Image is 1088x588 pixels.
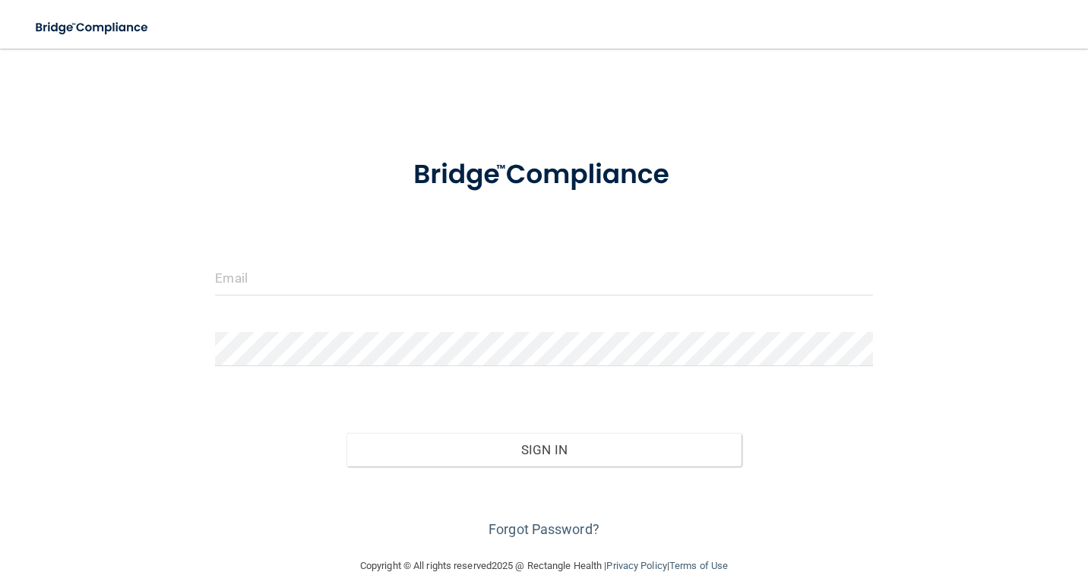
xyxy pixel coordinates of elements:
input: Email [215,261,872,296]
img: bridge_compliance_login_screen.278c3ca4.svg [23,12,163,43]
img: bridge_compliance_login_screen.278c3ca4.svg [385,140,703,210]
a: Privacy Policy [606,560,666,571]
button: Sign In [346,433,741,466]
a: Forgot Password? [489,521,599,537]
a: Terms of Use [669,560,728,571]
